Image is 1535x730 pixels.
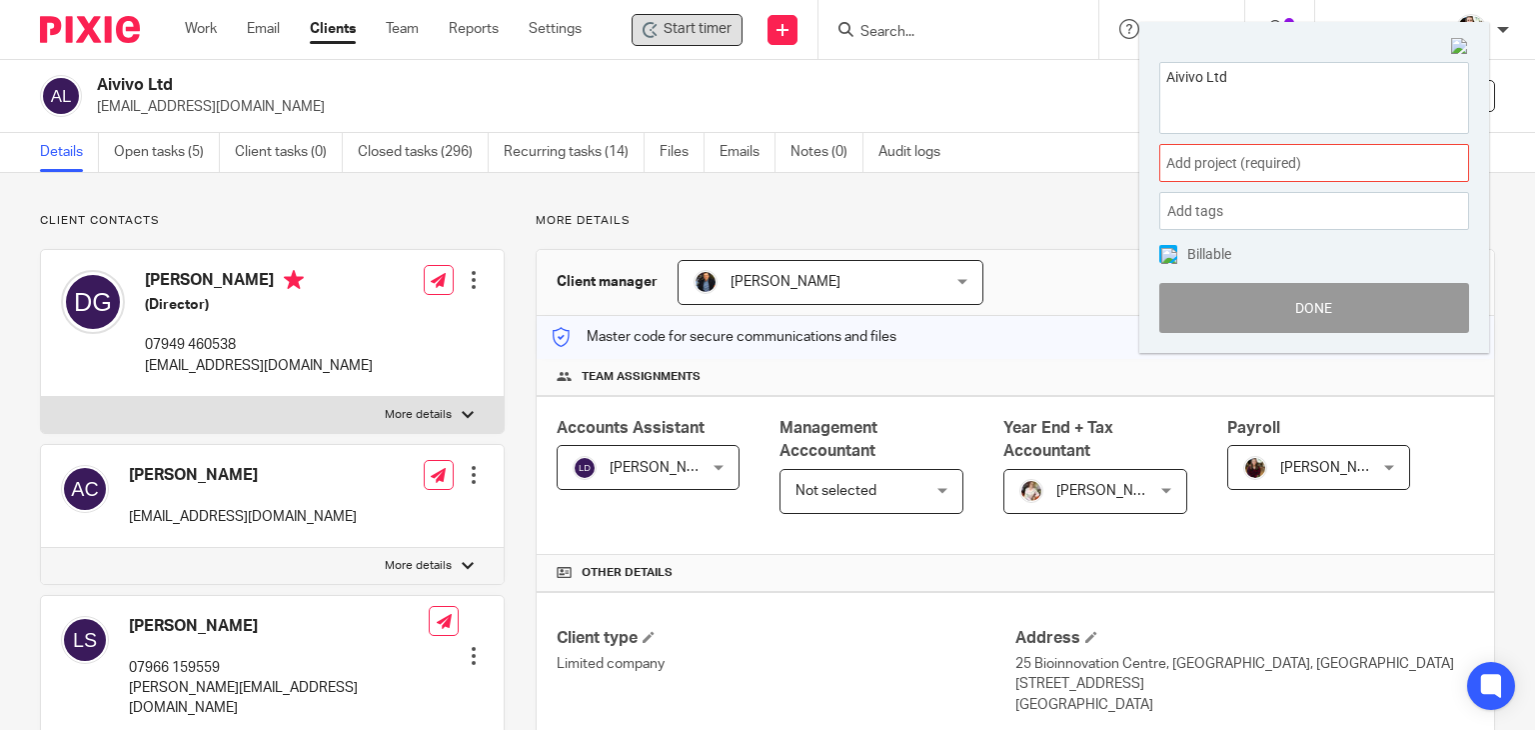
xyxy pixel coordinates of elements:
a: Settings [529,19,582,39]
a: Client tasks (0) [235,133,343,172]
p: 07949 460538 [145,335,373,355]
a: Clients [310,19,356,39]
img: svg%3E [61,616,109,664]
p: [STREET_ADDRESS] [1015,674,1474,694]
span: [PERSON_NAME] [1056,484,1166,498]
span: Accounts Assistant [557,420,705,436]
a: Reports [449,19,499,39]
p: [GEOGRAPHIC_DATA] [1015,695,1474,715]
p: [EMAIL_ADDRESS][DOMAIN_NAME] [145,356,373,376]
p: [PERSON_NAME] [1335,19,1445,39]
p: Limited company [557,654,1015,674]
h4: [PERSON_NAME] [129,616,429,637]
a: Details [40,133,99,172]
span: Start timer [664,19,732,40]
h4: Address [1015,628,1474,649]
p: [EMAIL_ADDRESS][DOMAIN_NAME] [129,507,357,527]
img: Pixie [40,16,140,43]
button: Done [1159,283,1469,333]
span: Other details [582,565,673,581]
img: checked.png [1161,248,1177,264]
img: svg%3E [573,456,597,480]
img: martin-hickman.jpg [694,270,718,294]
div: Aivivo Ltd [632,14,743,46]
p: More details [536,213,1495,229]
span: Add project (required) [1166,153,1418,174]
input: Search [858,24,1038,42]
p: Client contacts [40,213,505,229]
span: Payroll [1227,420,1280,436]
p: More details [385,407,452,423]
span: Management Acccountant [779,420,877,459]
span: [PERSON_NAME] [1280,461,1390,475]
span: Not selected [795,484,876,498]
h4: Client type [557,628,1015,649]
p: [PERSON_NAME][EMAIL_ADDRESS][DOMAIN_NAME] [129,678,429,719]
p: Master code for secure communications and files [552,327,896,347]
span: Year End + Tax Accountant [1003,420,1113,459]
a: Recurring tasks (14) [504,133,645,172]
img: Kayleigh%20Henson.jpeg [1019,479,1043,503]
span: Add tags [1167,196,1233,227]
span: [PERSON_NAME] [731,275,840,289]
h5: (Director) [145,295,373,315]
a: Audit logs [878,133,955,172]
i: Primary [284,270,304,290]
img: MaxAcc_Sep21_ElliDeanPhoto_030.jpg [1243,456,1267,480]
img: svg%3E [61,270,125,334]
p: 07966 159559 [129,658,429,678]
p: 25 Bioinnovation Centre, [GEOGRAPHIC_DATA], [GEOGRAPHIC_DATA] [1015,654,1474,674]
a: Emails [720,133,775,172]
a: Files [660,133,705,172]
a: Team [386,19,419,39]
textarea: Aivivo Ltd [1160,63,1468,128]
a: Work [185,19,217,39]
h2: Aivivo Ltd [97,75,998,96]
h3: Client manager [557,272,658,292]
p: More details [385,558,452,574]
img: svg%3E [40,75,82,117]
h4: [PERSON_NAME] [145,270,373,295]
a: Notes (0) [790,133,863,172]
p: [EMAIL_ADDRESS][DOMAIN_NAME] [97,97,1223,117]
a: Open tasks (5) [114,133,220,172]
span: Billable [1187,247,1231,261]
a: Email [247,19,280,39]
span: Team assignments [582,369,701,385]
img: Close [1451,38,1469,56]
img: MaxAcc_Sep21_ElliDeanPhoto_030.jpg [1455,14,1487,46]
h4: [PERSON_NAME] [129,465,357,486]
img: svg%3E [61,465,109,513]
a: Closed tasks (296) [358,133,489,172]
span: [PERSON_NAME] [610,461,720,475]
